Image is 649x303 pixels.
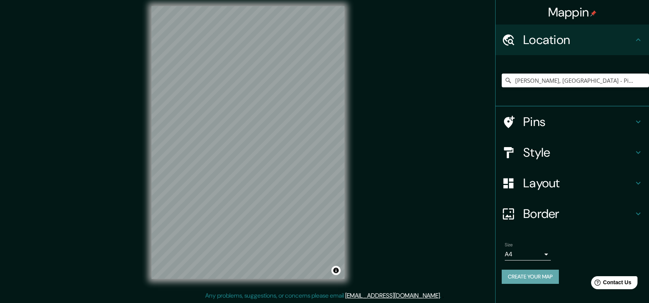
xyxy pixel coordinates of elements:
[152,6,344,279] canvas: Map
[523,32,634,47] h4: Location
[502,74,649,87] input: Pick your city or area
[502,270,559,284] button: Create your map
[523,145,634,160] h4: Style
[205,291,441,300] p: Any problems, suggestions, or concerns please email .
[496,25,649,55] div: Location
[523,175,634,191] h4: Layout
[505,248,551,260] div: A4
[590,10,596,16] img: pin-icon.png
[523,114,634,129] h4: Pins
[496,137,649,168] div: Style
[581,273,641,295] iframe: Help widget launcher
[496,106,649,137] div: Pins
[442,291,444,300] div: .
[331,266,341,275] button: Toggle attribution
[505,242,513,248] label: Size
[523,206,634,221] h4: Border
[496,198,649,229] div: Border
[441,291,442,300] div: .
[345,292,440,300] a: [EMAIL_ADDRESS][DOMAIN_NAME]
[548,5,597,20] h4: Mappin
[496,168,649,198] div: Layout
